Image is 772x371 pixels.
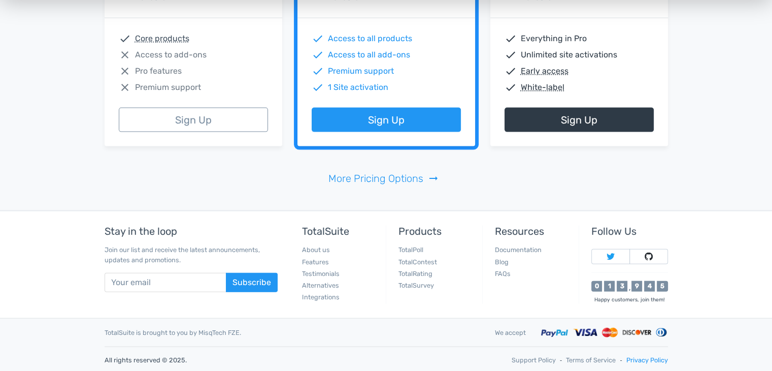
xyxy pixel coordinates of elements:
[521,65,568,77] abbr: Early access
[591,226,667,237] h5: Follow Us
[135,65,182,77] span: Pro features
[644,281,655,292] div: 4
[495,258,509,266] a: Blog
[302,226,378,237] h5: TotalSuite
[627,285,631,292] div: ,
[135,81,201,94] span: Premium support
[521,33,587,45] span: Everything in Pro
[105,273,226,292] input: Your email
[495,270,511,277] a: FAQs
[302,282,339,289] a: Alternatives
[302,270,340,277] a: Testimonials
[607,253,615,261] img: Follow TotalSuite on Twitter
[328,171,444,186] a: More Pricing Optionsarrow_right_alt
[302,246,330,254] a: About us
[541,327,668,338] img: Accepted payment methods
[521,49,617,61] span: Unlimited site activations
[312,49,324,61] span: check
[226,273,278,292] button: Subscribe
[302,258,329,266] a: Features
[631,281,642,292] div: 9
[119,65,131,77] span: close
[645,253,653,261] img: Follow TotalSuite on Github
[487,328,533,337] div: We accept
[620,355,622,365] span: ‐
[604,281,615,292] div: 1
[312,108,461,132] a: Sign Up
[591,296,667,303] div: Happy customers, join them!
[505,81,517,94] span: check
[302,293,340,301] a: Integrations
[312,65,324,77] span: check
[105,245,278,264] p: Join our list and receive the latest announcements, updates and promotions.
[119,49,131,61] span: close
[119,33,131,45] span: check
[119,108,268,132] a: Sign Up
[328,49,410,61] span: Access to all add-ons
[105,355,379,365] p: All rights reserved © 2025.
[495,246,542,254] a: Documentation
[560,355,562,365] span: ‐
[505,33,517,45] span: check
[97,328,487,337] div: TotalSuite is brought to you by MisqTech FZE.
[521,81,564,94] abbr: White-label
[657,281,667,292] div: 5
[398,226,475,237] h5: Products
[626,355,668,365] a: Privacy Policy
[505,65,517,77] span: check
[427,172,440,184] span: arrow_right_alt
[398,282,434,289] a: TotalSurvey
[495,226,571,237] h5: Resources
[328,33,412,45] span: Access to all products
[135,33,189,45] abbr: Core products
[135,49,207,61] span: Access to add-ons
[505,108,654,132] a: Sign Up
[617,281,627,292] div: 3
[505,49,517,61] span: check
[328,65,394,77] span: Premium support
[398,258,437,266] a: TotalContest
[119,81,131,94] span: close
[512,355,556,365] a: Support Policy
[398,270,432,277] a: TotalRating
[328,81,388,94] span: 1 Site activation
[105,226,278,237] h5: Stay in the loop
[312,81,324,94] span: check
[566,355,616,365] a: Terms of Service
[312,33,324,45] span: check
[591,281,602,292] div: 0
[398,246,423,254] a: TotalPoll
